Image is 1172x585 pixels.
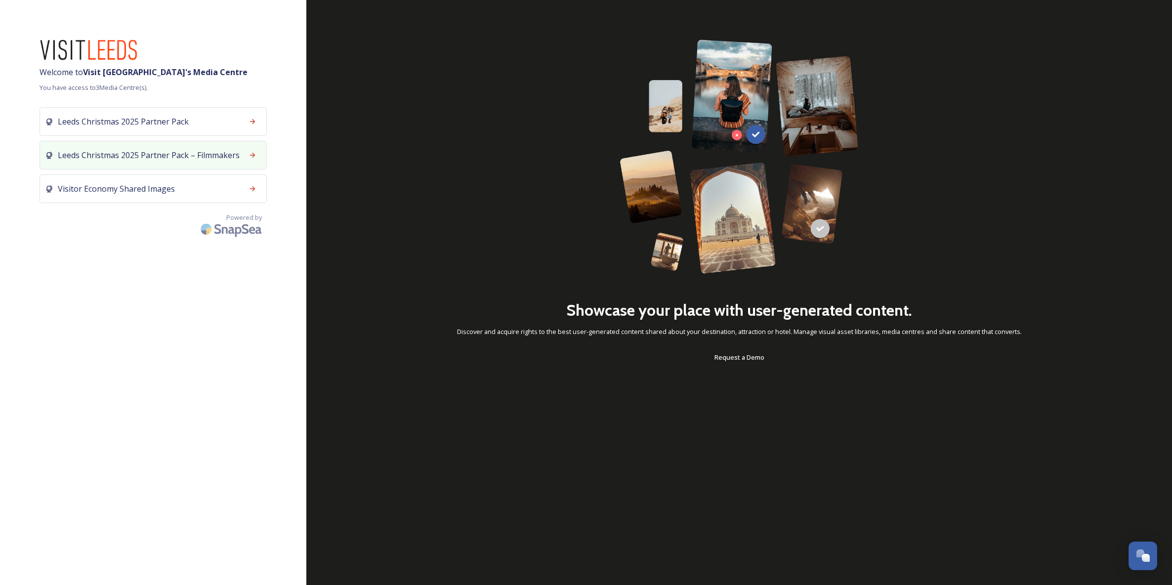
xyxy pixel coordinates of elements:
[40,40,138,61] img: download%20(2).png
[1129,542,1157,570] button: Open Chat
[58,149,240,161] span: Leeds Christmas 2025 Partner Pack – Filmmakers
[40,83,267,92] span: You have access to 3 Media Centre(s).
[457,327,1022,336] span: Discover and acquire rights to the best user-generated content shared about your destination, att...
[40,107,267,141] a: Leeds Christmas 2025 Partner Pack
[40,66,267,78] span: Welcome to
[714,353,764,362] span: Request a Demo
[40,141,267,174] a: Leeds Christmas 2025 Partner Pack – Filmmakers
[620,40,858,274] img: 63b42ca75bacad526042e722_Group%20154-p-800.png
[198,217,267,241] img: SnapSea Logo
[566,298,912,322] h2: Showcase your place with user-generated content.
[58,183,175,195] span: Visitor Economy Shared Images
[83,67,248,78] strong: Visit [GEOGRAPHIC_DATA] 's Media Centre
[58,116,189,127] span: Leeds Christmas 2025 Partner Pack
[40,174,267,208] a: Visitor Economy Shared Images
[226,213,262,222] span: Powered by
[714,351,764,363] a: Request a Demo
